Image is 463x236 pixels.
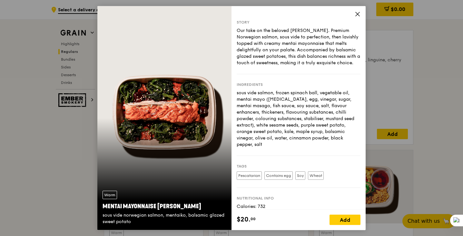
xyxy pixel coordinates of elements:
[237,27,360,66] div: Our take on the beloved [PERSON_NAME]. Premium Norwegian salmon, sous vide to perfection, then la...
[264,171,293,180] label: Contains egg
[237,19,360,25] div: Story
[237,215,251,224] span: $20.
[237,82,360,87] div: Ingredients
[237,163,360,169] div: Tags
[308,171,324,180] label: Wheat
[251,216,256,221] span: 00
[237,171,262,180] label: Pescatarian
[103,191,117,199] div: Warm
[103,202,226,211] div: Mentai Mayonnaise [PERSON_NAME]
[103,212,226,225] div: sous vide norwegian salmon, mentaiko, balsamic glazed sweet potato
[237,195,360,200] div: Nutritional info
[295,171,305,180] label: Soy
[237,89,360,148] div: sous vide salmon, frozen spinach ball, vegetable oil, mentai mayo ([MEDICAL_DATA], egg, vinegar, ...
[330,215,360,225] div: Add
[237,203,360,210] div: Calories: 732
